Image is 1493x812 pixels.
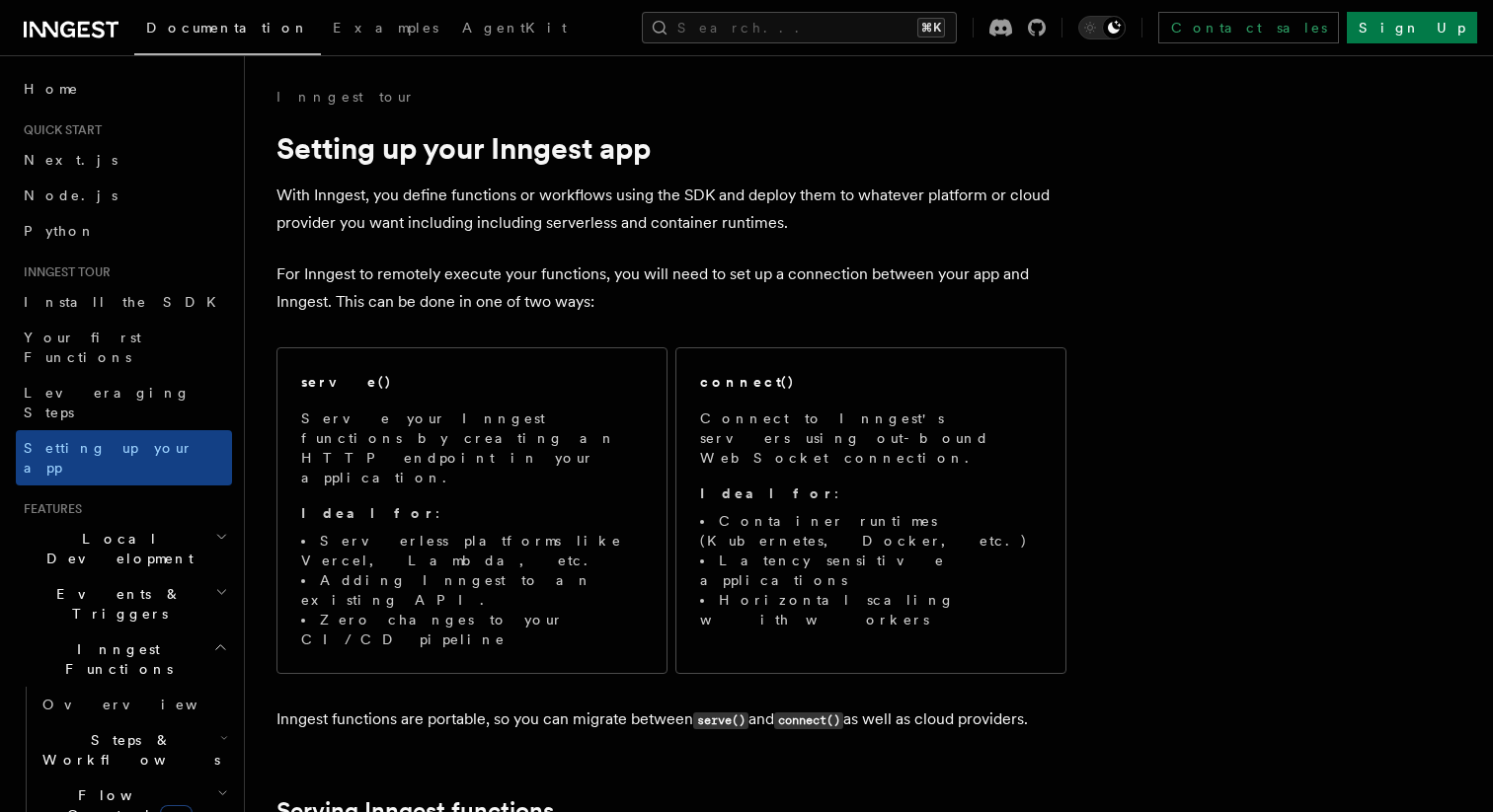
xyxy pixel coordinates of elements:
[16,521,232,576] button: Local Development
[16,284,232,320] a: Install the SDK
[35,687,232,722] a: Overview
[700,590,1042,629] li: Horizontal scaling with workers
[276,705,1066,734] p: Inngest functions are portable, so you can migrate between and as well as cloud providers.
[301,610,643,649] li: Zero changes to your CI/CD pipeline
[16,178,232,213] a: Node.js
[301,408,643,487] p: Serve your Inngest functions by creating an HTTP endpoint in your application.
[693,712,748,729] code: serve()
[774,712,843,729] code: connect()
[24,223,96,239] span: Python
[462,20,567,36] span: AgentKit
[276,87,415,107] a: Inngest tour
[24,294,228,310] span: Install the SDK
[16,631,232,687] button: Inngest Functions
[1078,16,1126,39] button: Toggle dark mode
[16,122,102,138] span: Quick start
[276,260,1066,316] p: For Inngest to remotely execute your functions, you will need to set up a connection between your...
[1347,12,1477,43] a: Sign Up
[16,430,232,485] a: Setting up your app
[700,485,834,501] strong: Ideal for
[24,187,118,203] span: Node.js
[24,440,194,476] span: Setting up your app
[700,551,1042,590] li: Latency sensitive applications
[16,501,82,517] span: Features
[301,531,643,570] li: Serverless platforms like Vercel, Lambda, etc.
[24,385,191,420] span: Leveraging Steps
[700,372,795,392] h2: connect()
[16,584,215,624] span: Events & Triggers
[146,20,309,36] span: Documentation
[700,408,1042,468] p: Connect to Inngest's servers using out-bound WebSocket connection.
[24,330,141,365] span: Your first Functions
[301,505,435,521] strong: Ideal for
[450,6,579,53] a: AgentKit
[917,18,945,37] kbd: ⌘K
[1158,12,1339,43] a: Contact sales
[276,182,1066,237] p: With Inngest, you define functions or workflows using the SDK and deploy them to whatever platfor...
[24,79,79,99] span: Home
[333,20,438,36] span: Examples
[301,570,643,610] li: Adding Inngest to an existing API.
[24,152,118,168] span: Next.js
[16,264,111,280] span: Inngest tour
[700,483,1042,503] p: :
[276,130,1066,166] h1: Setting up your Inngest app
[35,730,220,770] span: Steps & Workflows
[16,142,232,178] a: Next.js
[42,697,246,712] span: Overview
[16,320,232,375] a: Your first Functions
[301,503,643,523] p: :
[321,6,450,53] a: Examples
[16,71,232,107] a: Home
[16,213,232,249] a: Python
[16,576,232,631] button: Events & Triggers
[276,347,668,674] a: serve()Serve your Inngest functions by creating an HTTP endpoint in your application.Ideal for:Se...
[16,375,232,430] a: Leveraging Steps
[675,347,1066,674] a: connect()Connect to Inngest's servers using out-bound WebSocket connection.Ideal for:Container ru...
[35,722,232,777] button: Steps & Workflows
[642,12,957,43] button: Search...⌘K
[16,639,213,679] span: Inngest Functions
[134,6,321,55] a: Documentation
[700,511,1042,551] li: Container runtimes (Kubernetes, Docker, etc.)
[16,529,215,568] span: Local Development
[301,372,392,392] h2: serve()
